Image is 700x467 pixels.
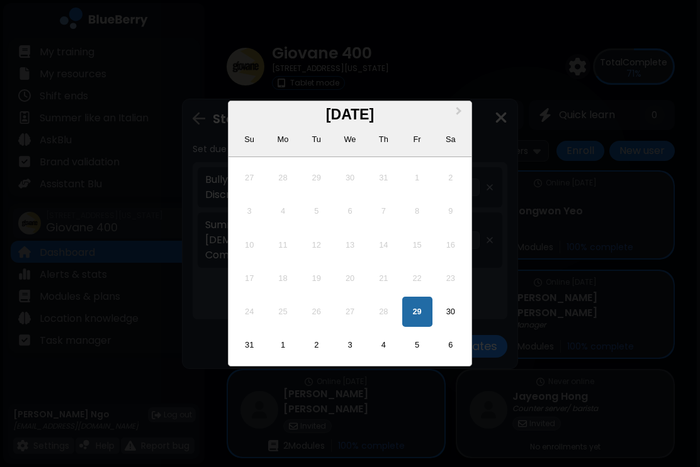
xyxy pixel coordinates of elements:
div: Friday [402,124,432,155]
div: Choose Monday, September 1st, 2025 [268,330,298,360]
div: Not available Monday, August 11th, 2025 [268,230,298,260]
div: Not available Monday, August 18th, 2025 [268,263,298,294]
div: Not available Thursday, August 21st, 2025 [368,263,398,294]
div: Not available Wednesday, August 6th, 2025 [335,196,365,226]
div: Not available Friday, August 22nd, 2025 [402,263,432,294]
div: Not available Tuesday, August 19th, 2025 [302,263,332,294]
div: Not available Saturday, August 9th, 2025 [436,196,466,226]
div: Choose Date [228,101,472,367]
div: Choose Saturday, September 6th, 2025 [436,330,466,360]
div: Choose Friday, September 5th, 2025 [402,330,432,360]
div: Not available Thursday, August 7th, 2025 [368,196,398,226]
div: Not available Saturday, August 16th, 2025 [436,230,466,260]
div: Not available Thursday, August 14th, 2025 [368,230,398,260]
div: Choose Saturday, August 30th, 2025 [436,297,466,327]
div: Not available Sunday, August 3rd, 2025 [234,196,264,226]
div: Wednesday [335,124,365,155]
h2: [DATE] [229,106,471,123]
div: Not available Wednesday, August 20th, 2025 [335,263,365,294]
div: Monday [268,124,298,155]
div: Not available Sunday, July 27th, 2025 [234,163,264,193]
div: Month August, 2025 [233,161,468,362]
div: Not available Wednesday, August 13th, 2025 [335,230,365,260]
div: Saturday [436,124,466,155]
div: Choose Tuesday, September 2nd, 2025 [302,330,332,360]
div: Not available Wednesday, July 30th, 2025 [335,163,365,193]
div: Not available Tuesday, August 5th, 2025 [302,196,332,226]
div: Not available Wednesday, August 27th, 2025 [335,297,365,327]
div: Tuesday [302,124,332,155]
div: Choose Friday, August 29th, 2025 [402,297,432,327]
div: Not available Saturday, August 2nd, 2025 [436,163,466,193]
div: Not available Sunday, August 10th, 2025 [234,230,264,260]
div: Not available Sunday, August 17th, 2025 [234,263,264,294]
div: Not available Saturday, August 23rd, 2025 [436,263,466,294]
div: Not available Thursday, July 31st, 2025 [368,163,398,193]
div: Not available Monday, August 25th, 2025 [268,297,298,327]
div: Not available Thursday, August 28th, 2025 [368,297,398,327]
div: Not available Friday, August 8th, 2025 [402,196,432,226]
div: Not available Friday, August 15th, 2025 [402,230,432,260]
div: Choose Thursday, September 4th, 2025 [368,330,398,360]
div: Not available Friday, August 1st, 2025 [402,163,432,193]
div: Not available Sunday, August 24th, 2025 [234,297,264,327]
div: Not available Tuesday, July 29th, 2025 [302,163,332,193]
div: Not available Monday, July 28th, 2025 [268,163,298,193]
div: Sunday [234,124,264,155]
div: Choose Sunday, August 31st, 2025 [234,330,264,360]
div: Choose Wednesday, September 3rd, 2025 [335,330,365,360]
div: Not available Tuesday, August 26th, 2025 [302,297,332,327]
button: Next Month [450,102,470,123]
div: Not available Monday, August 4th, 2025 [268,196,298,226]
div: Not available Tuesday, August 12th, 2025 [302,230,332,260]
div: Thursday [368,124,398,155]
